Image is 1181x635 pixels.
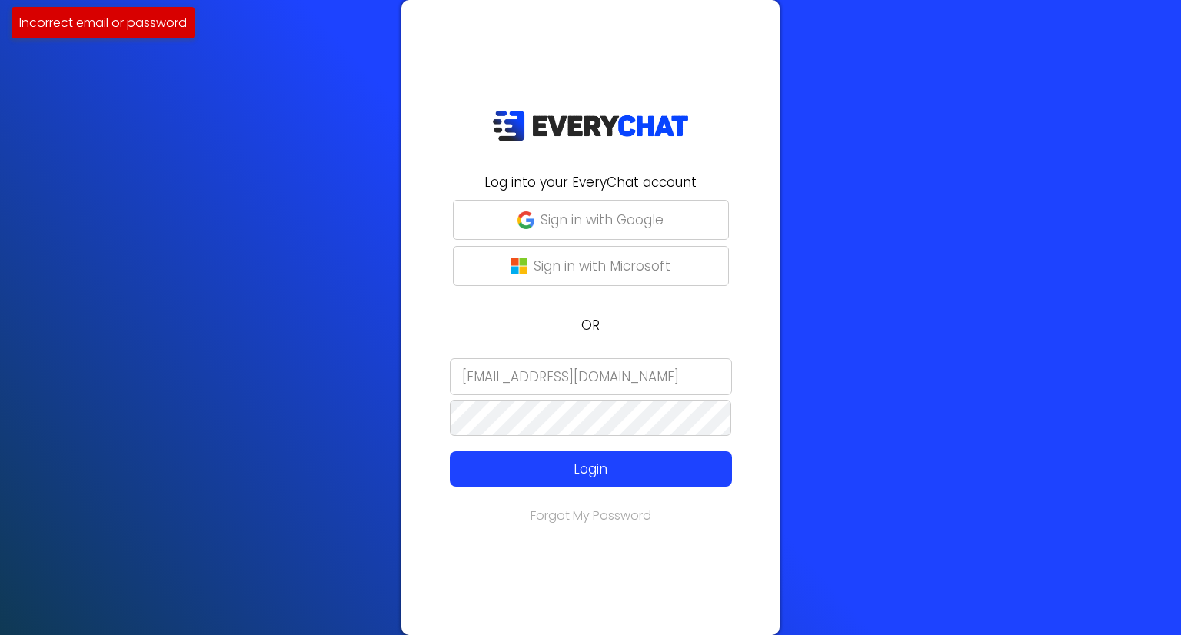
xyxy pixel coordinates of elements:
[453,200,729,240] button: Sign in with Google
[411,172,770,192] h2: Log into your EveryChat account
[492,110,689,141] img: EveryChat_logo_dark.png
[517,211,534,228] img: google-g.png
[531,507,651,524] a: Forgot My Password
[450,358,732,395] input: Email
[534,256,670,276] p: Sign in with Microsoft
[411,315,770,335] p: OR
[453,246,729,286] button: Sign in with Microsoft
[450,451,732,487] button: Login
[511,258,527,274] img: microsoft-logo.png
[19,13,187,32] p: Incorrect email or password
[541,210,664,230] p: Sign in with Google
[478,459,704,479] p: Login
